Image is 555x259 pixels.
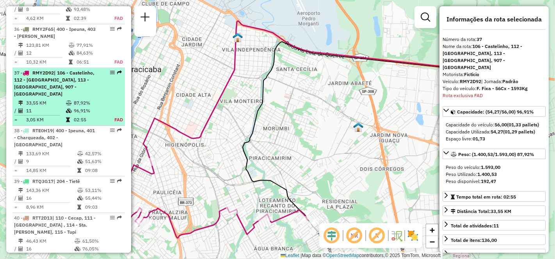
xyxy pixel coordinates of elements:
span: | [301,253,302,258]
span: 40 - [14,215,96,235]
span: RTT2D13 [32,215,52,221]
td: 123,81 KM [26,41,68,49]
strong: R$ 7.060,85 [476,252,502,257]
strong: 192,47 [481,178,496,184]
strong: (01,33 pallets) [507,122,539,128]
span: 38 - [14,128,95,147]
strong: 01,73 [473,136,485,142]
span: RMY2D92 [32,70,54,76]
span: Capacidade: (54,27/56,00) 96,91% [457,109,534,115]
i: % de utilização da cubagem [66,7,72,12]
td: / [14,245,18,253]
td: FAD [106,116,123,124]
i: % de utilização da cubagem [75,247,80,251]
img: UDC Light Armazém Piracicaba [233,32,243,43]
span: 37 - [14,70,94,97]
i: Distância Total [18,239,23,243]
span: | 106 - Castelinho, 112 - [GEOGRAPHIC_DATA], 113 - [GEOGRAPHIC_DATA], 907 - [GEOGRAPHIC_DATA] [14,70,94,97]
td: / [14,158,18,165]
span: Peso: (1.400,53/1.593,00) 87,92% [458,151,534,157]
div: Map data © contributors,© 2025 TomTom, Microsoft [279,252,443,259]
td: / [14,194,18,202]
div: Valor total: [451,251,502,258]
div: Nome da rota: [443,43,546,71]
td: 93,48% [73,5,106,13]
div: Peso disponível: [446,178,543,185]
td: 55,44% [85,194,122,202]
span: Exibir NR [345,226,364,245]
span: | 400 - Ipeuna, 401 - Charqueada, 402 - [GEOGRAPHIC_DATA] [14,128,95,147]
td: 8,96 KM [26,203,77,211]
div: Tipo do veículo: [443,85,546,92]
i: % de utilização do peso [66,101,72,105]
td: 02:39 [73,14,106,22]
img: Exibir/Ocultar setores [407,229,419,242]
strong: RMY2D92 [460,78,481,84]
span: 39 - [14,178,80,184]
td: = [14,203,18,211]
em: Opções [110,128,115,133]
td: FAD [106,14,123,22]
i: Tempo total em rota [66,16,70,21]
td: 8 [26,5,66,13]
td: 16 [26,194,77,202]
td: 87,92% [73,99,106,107]
div: Peso Utilizado: [446,171,543,178]
span: Ocultar deslocamento [322,226,341,245]
i: % de utilização da cubagem [77,159,83,164]
div: Distância Total: [451,208,511,215]
span: + [430,225,435,235]
td: 133,69 KM [26,150,77,158]
span: | 204 - Tietê [53,178,80,184]
em: Rota exportada [117,215,122,220]
strong: 37 [477,36,482,42]
td: 84,63% [76,49,107,57]
a: Tempo total em rota: 02:55 [443,191,546,202]
div: Número da rota: [443,36,546,43]
div: Capacidade do veículo: [446,121,543,128]
i: % de utilização do peso [77,151,83,156]
td: 3,05 KM [26,116,66,124]
div: Espaço livre: [446,135,543,142]
a: Capacidade: (54,27/56,00) 96,91% [443,106,546,117]
i: Total de Atividades [18,159,23,164]
td: = [14,116,18,124]
td: 51,63% [85,158,122,165]
div: Capacidade Utilizada: [446,128,543,135]
td: 12 [26,49,68,57]
td: 76,05% [82,245,121,253]
span: 33,55 KM [491,208,511,214]
span: Exibir rótulo [368,226,386,245]
div: Motorista: [443,71,546,78]
a: Total de atividades:11 [443,220,546,231]
h4: Informações da rota selecionada [443,16,546,23]
i: Distância Total [18,151,23,156]
a: OpenStreetMap [326,253,359,258]
strong: 56,00 [495,122,507,128]
i: Total de Atividades [18,51,23,55]
td: FAD [107,58,123,66]
strong: 136,00 [482,237,497,243]
td: / [14,49,18,57]
td: 11 [26,107,66,115]
a: Nova sessão e pesquisa [137,9,153,27]
em: Opções [110,27,115,31]
strong: 106 - Castelinho, 112 - [GEOGRAPHIC_DATA], 113 - [GEOGRAPHIC_DATA], 907 - [GEOGRAPHIC_DATA] [443,43,522,70]
td: = [14,167,18,174]
i: Total de Atividades [18,247,23,251]
span: | Jornada: [481,78,518,84]
i: Tempo total em rota [66,117,70,122]
a: Zoom out [426,236,438,248]
span: RTE0H19 [32,128,53,133]
td: 96,91% [73,107,106,115]
img: Fluxo de ruas [390,229,403,242]
a: Peso: (1.400,53/1.593,00) 87,92% [443,149,546,159]
div: Rota exclusiva FAD [443,92,546,99]
i: % de utilização do peso [69,43,75,48]
em: Opções [110,70,115,75]
strong: F. Fixa - 56Cx - 1593Kg [477,85,528,91]
i: Total de Atividades [18,108,23,113]
i: % de utilização do peso [77,188,83,193]
i: Distância Total [18,188,23,193]
strong: 54,27 [491,129,503,135]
